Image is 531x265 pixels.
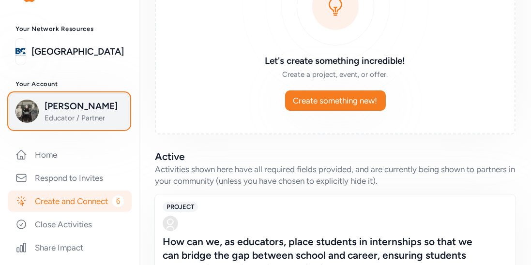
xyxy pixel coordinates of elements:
[15,41,26,62] img: logo
[8,214,132,235] a: Close Activities
[8,191,132,212] a: Create and Connect6
[31,45,124,59] a: [GEOGRAPHIC_DATA]
[285,90,386,111] button: Create something new!
[45,100,123,113] span: [PERSON_NAME]
[112,195,124,207] span: 6
[8,144,132,165] a: Home
[45,113,123,123] span: Educator / Partner
[196,70,475,79] div: Create a project, event, or offer.
[163,202,198,212] span: PROJECT
[8,167,132,189] a: Respond to Invites
[15,25,124,33] h3: Your Network Resources
[293,95,378,106] span: Create something new!
[155,163,516,187] div: Activities shown here have all required fields provided, and are currently being shown to partner...
[8,237,132,258] a: Share Impact
[196,54,475,68] h3: Let's create something incredible!
[15,80,124,88] h3: Your Account
[163,216,178,231] img: Avatar
[9,93,129,129] button: [PERSON_NAME]Educator / Partner
[155,150,516,163] h2: Active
